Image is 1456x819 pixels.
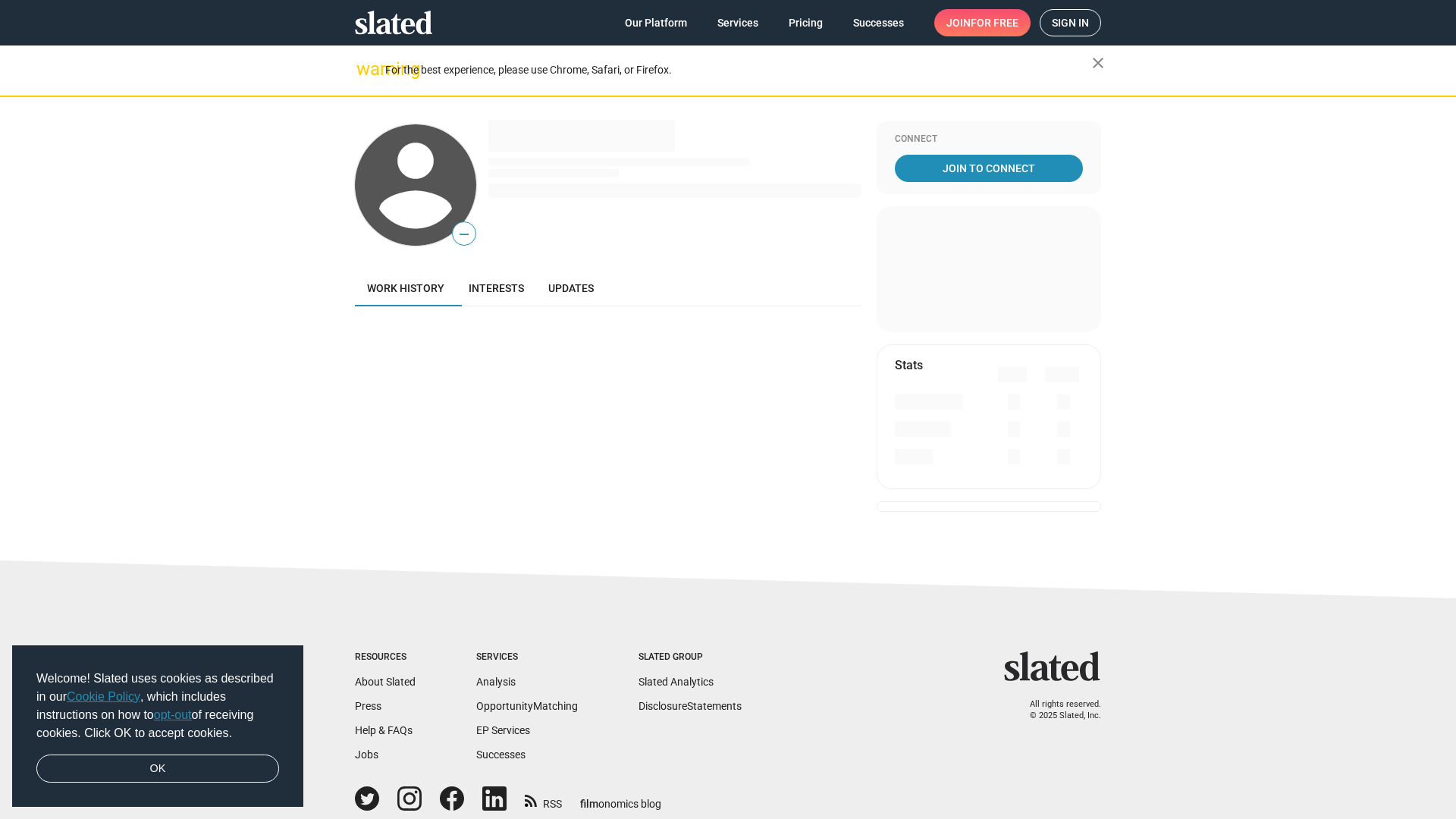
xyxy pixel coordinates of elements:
[898,155,1080,182] span: Join To Connect
[895,357,923,373] mat-card-title: Stats
[476,651,578,664] div: Services
[367,282,444,294] span: Work history
[355,651,416,664] div: Resources
[36,670,279,742] span: Welcome! Slated uses cookies as described in our , which includes instructions on how to of recei...
[476,676,516,688] a: Analysis
[457,270,536,306] a: Interests
[895,155,1083,182] a: Join To Connect
[469,282,524,294] span: Interests
[1052,10,1089,36] span: Sign in
[639,676,714,688] a: Slated Analytics
[613,9,699,36] a: Our Platform
[971,9,1018,36] span: for free
[355,748,378,761] a: Jobs
[1014,699,1101,721] p: All rights reserved. © 2025 Slated, Inc.
[536,270,606,306] a: Updates
[36,755,279,783] a: dismiss cookie message
[476,748,526,761] a: Successes
[453,224,475,244] span: —
[476,700,578,712] a: OpportunityMatching
[1089,54,1107,72] mat-icon: close
[705,9,770,36] a: Services
[355,676,416,688] a: About Slated
[841,9,916,36] a: Successes
[789,9,823,36] span: Pricing
[525,788,562,811] a: RSS
[777,9,835,36] a: Pricing
[580,785,661,811] a: filmonomics blog
[12,645,303,808] div: cookieconsent
[625,9,687,36] span: Our Platform
[580,798,598,810] span: film
[853,9,904,36] span: Successes
[476,724,530,736] a: EP Services
[934,9,1031,36] a: Joinfor free
[717,9,758,36] span: Services
[154,708,192,721] a: opt-out
[548,282,594,294] span: Updates
[67,690,140,703] a: Cookie Policy
[355,700,381,712] a: Press
[355,270,457,306] a: Work history
[355,724,413,736] a: Help & FAQs
[385,60,1092,80] div: For the best experience, please use Chrome, Safari, or Firefox.
[1040,9,1101,36] a: Sign in
[946,9,1018,36] span: Join
[356,60,375,78] mat-icon: warning
[895,133,1083,146] div: Connect
[639,700,742,712] a: DisclosureStatements
[639,651,742,664] div: Slated Group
